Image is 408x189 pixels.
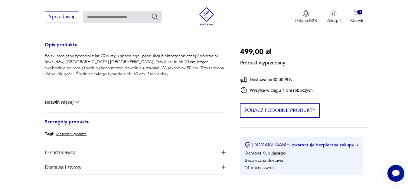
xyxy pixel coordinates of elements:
button: Szukaj [151,13,158,20]
img: chevron down [74,99,80,105]
div: Wysyłka w ciągu 7 dni roboczych [240,86,313,94]
p: Patyna B2B [295,18,317,24]
img: Ikona dostawy [240,76,247,83]
span: O sprzedawcy [45,145,217,160]
span: Dostawa i zwroty [45,160,217,174]
p: Polski mosiężny żyrandol z lat 70 w stylu space age, produkcji Elektrotechnicznej Spółdzielni Inw... [45,53,226,77]
a: w stronę gwiazd [56,131,86,137]
button: Sprzedawaj [45,11,78,22]
p: Koszyk [350,18,363,24]
a: Ikona medaluPatyna B2B [295,10,317,24]
b: Tagi: [45,131,54,137]
li: 14 dni na zwrot [245,165,274,170]
div: 0 [357,10,362,15]
img: Ikona plusa [221,150,226,155]
button: Rozwiń więcej [45,99,80,105]
div: Dostawa od 30,00 PLN [240,76,313,83]
button: 0Koszyk [350,10,363,24]
p: Zaloguj [327,18,341,24]
a: Sprzedawaj [45,15,78,19]
img: Ikona koszyka [354,10,360,16]
button: [DOMAIN_NAME] gwarantuje bezpieczne zakupy [245,142,358,148]
p: 499,00 zł [240,46,285,58]
img: Patyna - sklep z meblami i dekoracjami vintage [197,7,216,25]
img: Ikonka użytkownika [331,10,337,16]
img: Ikona plusa [221,165,226,169]
img: Ikona strzałki w prawo [357,143,358,146]
button: Ikona plusaO sprzedawcy [45,145,226,160]
img: Ikona certyfikatu [245,142,251,148]
button: Zobacz podobne produkty [240,103,320,118]
button: Patyna B2B [295,10,317,24]
li: Ochrona Kupującego [245,150,286,156]
h3: Szczegóły produktu [45,120,226,130]
p: Produkt wyprzedany [240,58,285,66]
button: Ikona plusaDostawa i zwroty [45,160,226,174]
button: Zaloguj [327,10,341,24]
h3: Opis produktu [45,43,226,53]
li: Bezpieczna dostawa [245,157,283,163]
iframe: Smartsupp widget button [387,165,404,182]
img: Ikona medalu [303,10,309,17]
